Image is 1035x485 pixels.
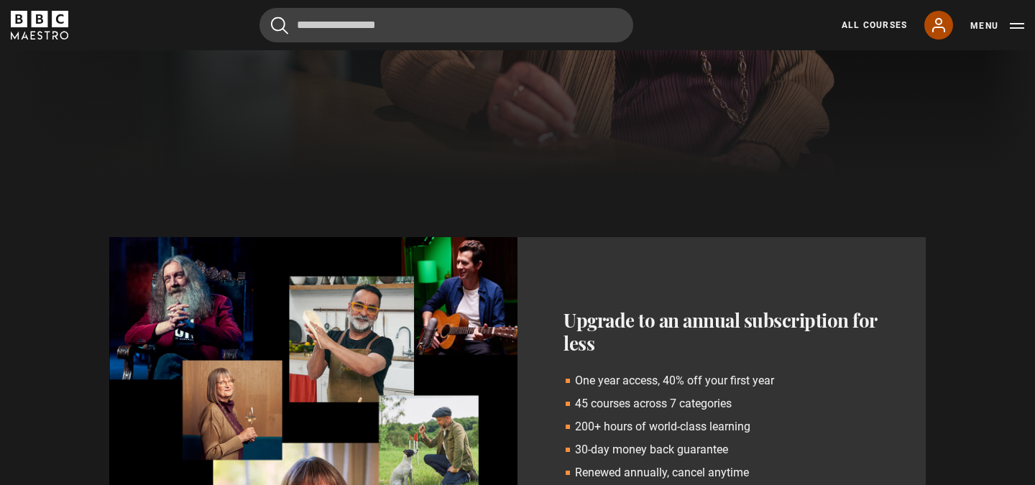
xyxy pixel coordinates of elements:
li: One year access, 40% off your first year [563,372,880,389]
li: 30-day money back guarantee [563,441,880,458]
li: 45 courses across 7 categories [563,395,880,412]
h2: Upgrade to an annual subscription for less [563,309,880,355]
button: Toggle navigation [970,19,1024,33]
button: Submit the search query [271,17,288,34]
a: All Courses [842,19,907,32]
input: Search [259,8,633,42]
svg: BBC Maestro [11,11,68,40]
li: Renewed annually, cancel anytime [563,464,880,481]
li: 200+ hours of world-class learning [563,418,880,435]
